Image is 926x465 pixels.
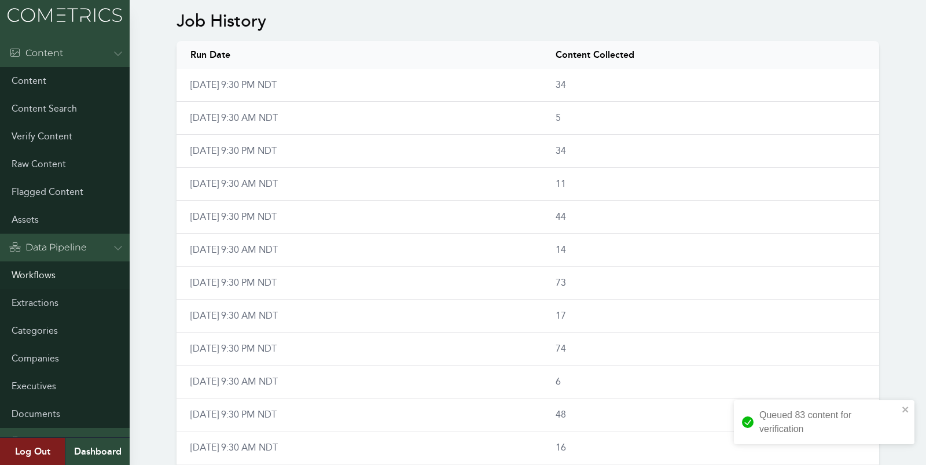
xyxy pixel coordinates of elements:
a: [DATE] 9:30 AM NDT [190,442,278,453]
a: [DATE] 9:30 AM NDT [190,376,278,387]
a: [DATE] 9:30 PM NDT [190,79,277,90]
td: 74 [542,333,879,366]
a: [DATE] 9:30 PM NDT [190,277,277,288]
a: [DATE] 9:30 AM NDT [190,112,278,123]
td: 16 [542,431,879,464]
div: Queued 83 content for verification [759,408,898,436]
td: 14 [542,234,879,267]
a: [DATE] 9:30 PM NDT [190,145,277,156]
a: [DATE] 9:30 AM NDT [190,244,278,255]
td: 11 [542,168,879,201]
td: 34 [542,69,879,102]
a: Dashboard [65,438,130,465]
h2: Job History [177,11,879,32]
a: [DATE] 9:30 AM NDT [190,310,278,321]
div: Admin [9,435,57,449]
td: 6 [542,366,879,398]
td: 73 [542,267,879,300]
td: 44 [542,201,879,234]
th: Content Collected [542,41,879,69]
td: 5 [542,102,879,135]
div: Data Pipeline [9,241,87,254]
a: [DATE] 9:30 PM NDT [190,409,277,420]
button: close [902,405,910,414]
td: 48 [542,398,879,431]
a: [DATE] 9:30 PM NDT [190,211,277,222]
a: [DATE] 9:30 PM NDT [190,343,277,354]
th: Run Date [177,41,541,69]
a: [DATE] 9:30 AM NDT [190,178,278,189]
div: Content [9,46,63,60]
td: 17 [542,300,879,333]
td: 34 [542,135,879,168]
